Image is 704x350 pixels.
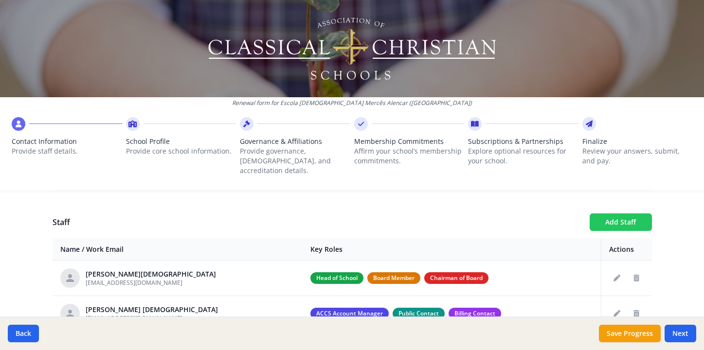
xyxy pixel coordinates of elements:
span: [EMAIL_ADDRESS][DOMAIN_NAME] [86,279,182,287]
button: Edit staff [609,306,625,321]
img: Logo [206,15,498,83]
span: Contact Information [12,137,122,146]
h1: Staff [53,216,582,228]
button: Next [665,325,696,342]
button: Add Staff [590,213,652,231]
th: Actions [601,239,652,261]
span: Subscriptions & Partnerships [468,137,578,146]
span: Board Member [367,272,420,284]
button: Delete staff [629,306,644,321]
th: Name / Work Email [53,239,303,261]
span: Membership Commitments [354,137,465,146]
span: Head of School [310,272,363,284]
span: Finalize [582,137,693,146]
span: Governance & Affiliations [240,137,350,146]
button: Save Progress [599,325,661,342]
p: Provide governance, [DEMOGRAPHIC_DATA], and accreditation details. [240,146,350,175]
button: Delete staff [629,270,644,286]
span: Billing Contact [449,308,501,319]
p: Review your answers, submit, and pay. [582,146,693,166]
p: Explore optional resources for your school. [468,146,578,166]
span: Public Contact [393,308,445,319]
button: Back [8,325,39,342]
span: School Profile [126,137,236,146]
div: [PERSON_NAME][DEMOGRAPHIC_DATA] [86,269,216,279]
button: Edit staff [609,270,625,286]
p: Provide staff details. [12,146,122,156]
th: Key Roles [303,239,601,261]
span: ACCS Account Manager [310,308,389,319]
div: [PERSON_NAME] [DEMOGRAPHIC_DATA] [86,305,218,315]
span: Chairman of Board [424,272,488,284]
p: Affirm your school’s membership commitments. [354,146,465,166]
span: [EMAIL_ADDRESS][DOMAIN_NAME] [86,314,182,322]
p: Provide core school information. [126,146,236,156]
